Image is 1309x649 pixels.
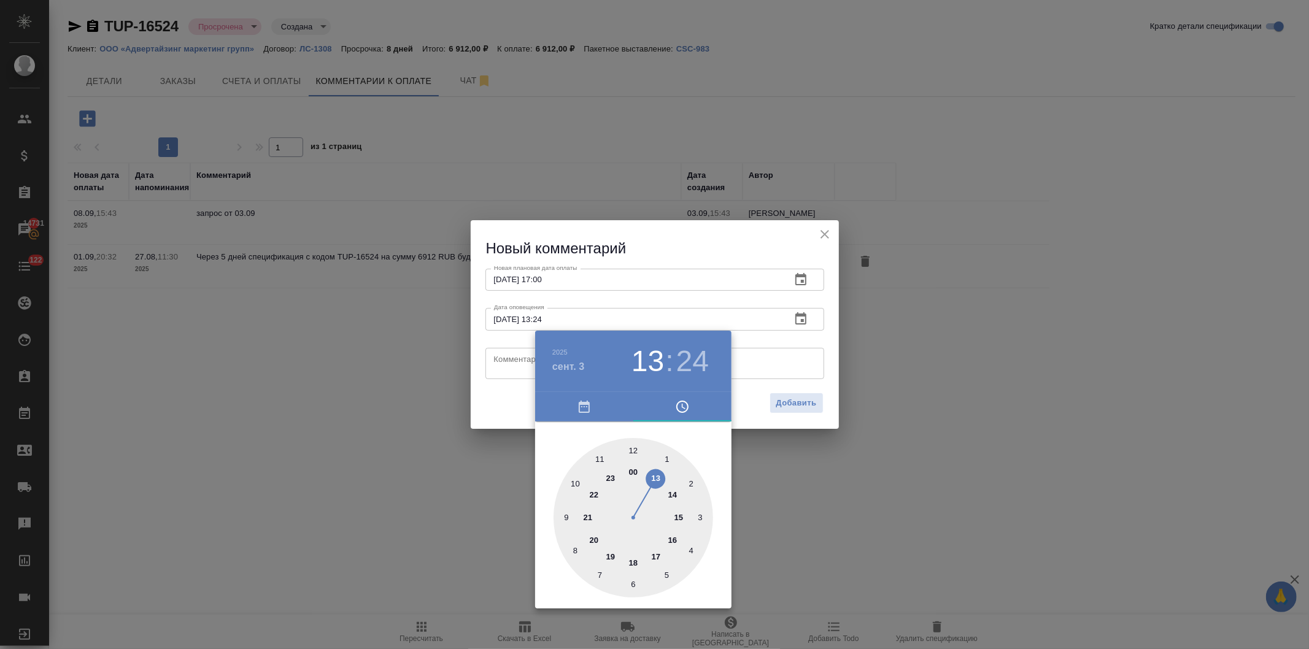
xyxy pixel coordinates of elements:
[552,359,585,374] button: сент. 3
[552,348,568,356] button: 2025
[676,344,709,378] button: 24
[665,344,673,378] h3: :
[631,344,664,378] button: 13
